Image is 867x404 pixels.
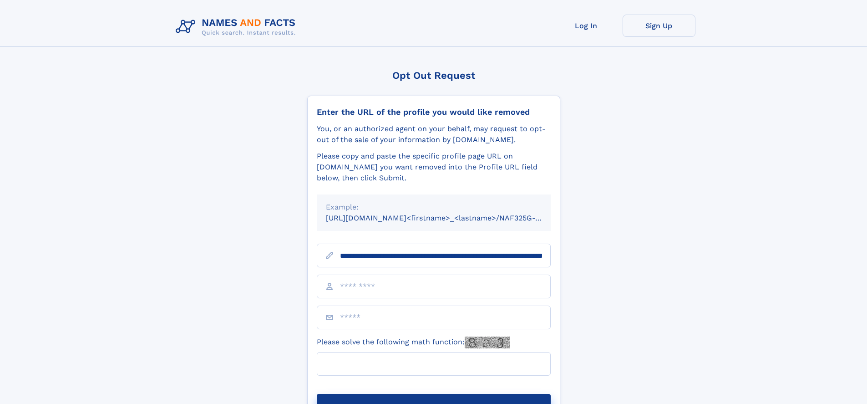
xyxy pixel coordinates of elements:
[172,15,303,39] img: Logo Names and Facts
[317,337,510,348] label: Please solve the following math function:
[326,214,568,222] small: [URL][DOMAIN_NAME]<firstname>_<lastname>/NAF325G-xxxxxxxx
[317,151,551,184] div: Please copy and paste the specific profile page URL on [DOMAIN_NAME] you want removed into the Pr...
[317,107,551,117] div: Enter the URL of the profile you would like removed
[623,15,695,37] a: Sign Up
[326,202,542,213] div: Example:
[550,15,623,37] a: Log In
[307,70,560,81] div: Opt Out Request
[317,123,551,145] div: You, or an authorized agent on your behalf, may request to opt-out of the sale of your informatio...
